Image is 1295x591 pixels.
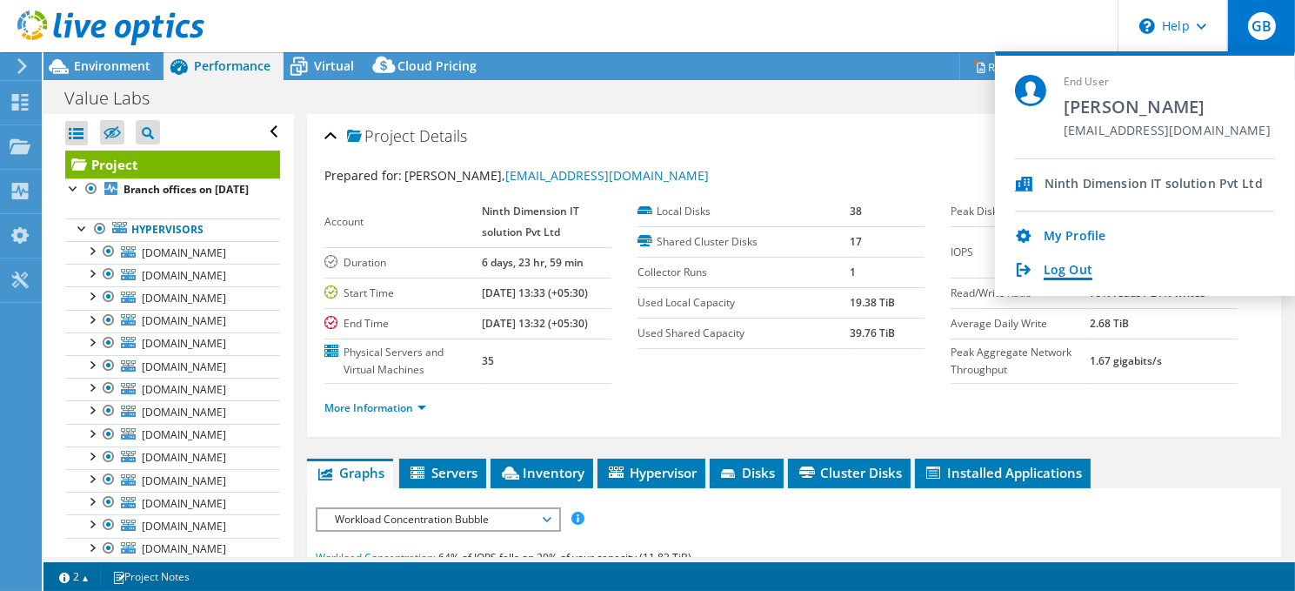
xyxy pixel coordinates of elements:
[47,566,101,588] a: 2
[850,295,895,310] b: 19.38 TiB
[65,538,280,561] a: [DOMAIN_NAME]
[65,469,280,492] a: [DOMAIN_NAME]
[637,325,850,342] label: Used Shared Capacity
[850,326,895,340] b: 39.76 TiB
[482,255,584,270] b: 6 days, 23 hr, 59 min
[482,353,494,368] b: 35
[65,378,280,400] a: [DOMAIN_NAME]
[324,315,482,332] label: End Time
[142,313,226,328] span: [DOMAIN_NAME]
[142,427,226,442] span: [DOMAIN_NAME]
[142,382,226,397] span: [DOMAIN_NAME]
[951,244,1090,261] label: IOPS
[324,344,482,379] label: Physical Servers and Virtual Machines
[142,245,226,260] span: [DOMAIN_NAME]
[142,473,226,488] span: [DOMAIN_NAME]
[324,285,482,302] label: Start Time
[482,285,588,300] b: [DATE] 13:33 (+05:30)
[65,151,280,178] a: Project
[142,496,226,511] span: [DOMAIN_NAME]
[850,204,862,218] b: 38
[142,336,226,351] span: [DOMAIN_NAME]
[65,218,280,241] a: Hypervisors
[1044,263,1092,279] a: Log Out
[142,541,226,556] span: [DOMAIN_NAME]
[419,125,467,146] span: Details
[797,464,902,481] span: Cluster Disks
[65,264,280,286] a: [DOMAIN_NAME]
[505,167,709,184] a: [EMAIL_ADDRESS][DOMAIN_NAME]
[850,234,862,249] b: 17
[65,310,280,332] a: [DOMAIN_NAME]
[347,128,415,145] span: Project
[637,203,850,220] label: Local Disks
[316,464,384,481] span: Graphs
[57,89,177,108] h1: Value Labs
[499,464,584,481] span: Inventory
[951,203,1090,220] label: Peak Disk Throughput
[1139,18,1155,34] svg: \n
[397,57,477,74] span: Cloud Pricing
[1064,124,1271,140] span: [EMAIL_ADDRESS][DOMAIN_NAME]
[1044,229,1105,245] a: My Profile
[1090,353,1162,368] b: 1.67 gigabits/s
[1090,316,1129,331] b: 2.68 TiB
[65,400,280,423] a: [DOMAIN_NAME]
[123,182,249,197] b: Branch offices on [DATE]
[142,291,226,306] span: [DOMAIN_NAME]
[314,57,354,74] span: Virtual
[142,359,226,374] span: [DOMAIN_NAME]
[65,332,280,355] a: [DOMAIN_NAME]
[1248,12,1276,40] span: GB
[1045,177,1263,193] div: Ninth Dimension IT solution Pvt Ltd
[408,464,477,481] span: Servers
[324,400,426,415] a: More Information
[65,178,280,201] a: Branch offices on [DATE]
[924,464,1082,481] span: Installed Applications
[142,519,226,534] span: [DOMAIN_NAME]
[718,464,775,481] span: Disks
[65,514,280,537] a: [DOMAIN_NAME]
[316,550,436,565] span: Workload Concentration:
[65,286,280,309] a: [DOMAIN_NAME]
[951,315,1090,332] label: Average Daily Write
[65,355,280,378] a: [DOMAIN_NAME]
[1064,95,1271,118] span: [PERSON_NAME]
[637,264,850,281] label: Collector Runs
[65,492,280,514] a: [DOMAIN_NAME]
[482,316,588,331] b: [DATE] 13:32 (+05:30)
[65,424,280,447] a: [DOMAIN_NAME]
[142,405,226,420] span: [DOMAIN_NAME]
[606,464,697,481] span: Hypervisor
[326,509,550,530] span: Workload Concentration Bubble
[438,550,691,565] span: 64% of IOPS falls on 20% of your capacity (11.83 TiB)
[142,450,226,465] span: [DOMAIN_NAME]
[142,268,226,283] span: [DOMAIN_NAME]
[324,254,482,272] label: Duration
[1064,75,1271,90] span: End User
[65,241,280,264] a: [DOMAIN_NAME]
[637,233,850,251] label: Shared Cluster Disks
[482,204,579,239] b: Ninth Dimension IT solution Pvt Ltd
[324,213,482,231] label: Account
[959,53,1043,80] a: Reports
[100,566,202,588] a: Project Notes
[951,344,1090,379] label: Peak Aggregate Network Throughput
[194,57,270,74] span: Performance
[951,285,1090,302] label: Read/Write Ratio
[324,167,402,184] label: Prepared for:
[637,294,850,312] label: Used Local Capacity
[850,265,856,279] b: 1
[1090,285,1205,300] b: 79% reads / 21% writes
[404,167,709,184] span: [PERSON_NAME],
[65,447,280,469] a: [DOMAIN_NAME]
[74,57,150,74] span: Environment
